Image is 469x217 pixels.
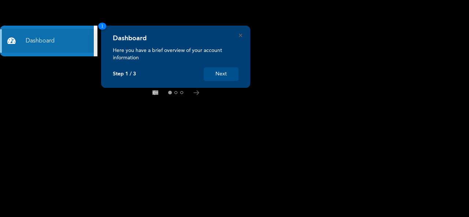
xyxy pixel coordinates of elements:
[204,67,239,81] button: Next
[113,71,136,77] p: Step 1 / 3
[113,34,147,42] h4: Dashboard
[98,23,106,30] span: 1
[239,34,242,37] button: Close
[113,47,239,61] p: Here you have a brief overview of your account information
